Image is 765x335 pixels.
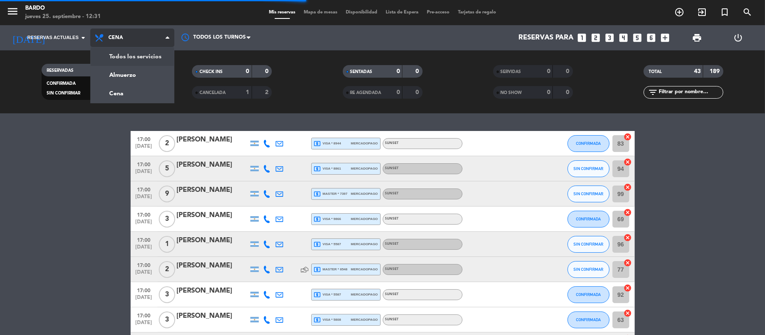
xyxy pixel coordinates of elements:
button: CONFIRMADA [568,311,610,328]
i: cancel [624,133,632,141]
span: mercadopago [351,292,378,297]
span: visa * 5587 [314,241,341,248]
span: 1 [159,236,175,253]
span: mercadopago [351,267,378,272]
span: Sunset [385,192,399,195]
span: CANCELADA [200,91,226,95]
strong: 43 [694,68,701,74]
div: Bardo [25,4,101,13]
strong: 189 [710,68,721,74]
i: local_atm [314,291,321,298]
span: SIN CONFIRMAR [573,242,603,246]
strong: 0 [265,68,270,74]
span: SENTADAS [350,70,373,74]
i: local_atm [314,165,321,173]
strong: 0 [566,68,571,74]
strong: 0 [397,89,400,95]
span: master * 8548 [314,266,348,273]
span: Sunset [385,167,399,170]
span: TOTAL [649,70,662,74]
strong: 0 [415,89,421,95]
span: SIN CONFIRMAR [573,166,603,171]
i: filter_list [648,87,658,97]
i: search [742,7,752,17]
div: [PERSON_NAME] [177,311,248,322]
i: looks_3 [604,32,615,43]
span: visa * 8944 [314,140,341,147]
span: Sunset [385,267,399,271]
span: Reservas para [518,34,573,42]
i: local_atm [314,140,321,147]
button: SIN CONFIRMAR [568,236,610,253]
span: master * 7397 [314,190,348,198]
span: 5 [159,160,175,177]
i: looks_4 [618,32,629,43]
i: local_atm [314,241,321,248]
span: SIN CONFIRMAR [573,267,603,272]
span: CHECK INS [200,70,223,74]
span: mercadopago [351,141,378,146]
span: mercadopago [351,191,378,196]
span: print [692,33,702,43]
i: turned_in_not [720,7,730,17]
span: 3 [159,286,175,303]
span: 17:00 [134,159,155,169]
span: NO SHOW [501,91,522,95]
span: RESERVADAS [47,68,74,73]
span: 17:00 [134,209,155,219]
span: 3 [159,311,175,328]
i: arrow_drop_down [78,33,88,43]
strong: 0 [415,68,421,74]
i: [DATE] [6,29,51,47]
span: Pre-acceso [423,10,454,15]
span: Cena [108,35,123,41]
strong: 0 [246,68,250,74]
span: visa * 5808 [314,316,341,324]
span: Sunset [385,217,399,220]
div: [PERSON_NAME] [177,235,248,246]
span: [DATE] [134,244,155,254]
span: [DATE] [134,270,155,279]
strong: 0 [547,89,550,95]
strong: 0 [547,68,550,74]
strong: 0 [397,68,400,74]
input: Filtrar por nombre... [658,88,723,97]
span: Sunset [385,293,399,296]
i: cancel [624,309,632,317]
button: CONFIRMADA [568,211,610,228]
i: add_box [660,32,670,43]
a: Cena [91,84,174,103]
span: Tarjetas de regalo [454,10,500,15]
i: cancel [624,208,632,217]
span: [DATE] [134,320,155,330]
div: [PERSON_NAME] [177,185,248,196]
span: 17:00 [134,235,155,244]
span: mercadopago [351,166,378,171]
button: CONFIRMADA [568,286,610,303]
span: SIN CONFIRMAR [47,91,80,95]
span: CONFIRMADA [576,141,601,146]
i: looks_one [576,32,587,43]
span: 9 [159,186,175,202]
strong: 1 [246,89,250,95]
span: Lista de Espera [381,10,423,15]
div: LOG OUT [718,25,759,50]
span: Sunset [385,318,399,321]
span: [DATE] [134,295,155,304]
span: Mapa de mesas [300,10,342,15]
i: cancel [624,183,632,191]
span: SIN CONFIRMAR [573,191,603,196]
i: local_atm [314,316,321,324]
i: cancel [624,284,632,292]
span: [DATE] [134,169,155,178]
i: exit_to_app [697,7,707,17]
button: SIN CONFIRMAR [568,160,610,177]
i: looks_5 [632,32,643,43]
i: power_settings_new [733,33,743,43]
span: Sunset [385,242,399,246]
span: visa * 5587 [314,291,341,298]
button: SIN CONFIRMAR [568,186,610,202]
a: Todos los servicios [91,47,174,66]
i: local_atm [314,266,321,273]
i: add_circle_outline [674,7,684,17]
